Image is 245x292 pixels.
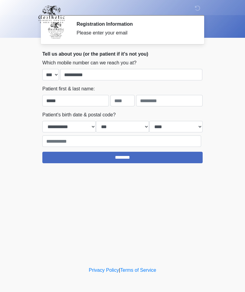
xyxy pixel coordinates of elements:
[42,85,95,92] label: Patient first & last name:
[120,268,156,273] a: Terms of Service
[119,268,120,273] a: |
[42,111,116,118] label: Patient's birth date & postal code?
[77,29,194,37] div: Please enter your email
[42,51,203,57] h2: Tell us about you (or the patient if it's not you)
[89,268,119,273] a: Privacy Policy
[47,21,65,39] img: Agent Avatar
[42,59,136,67] label: Which mobile number can we reach you at?
[36,5,67,24] img: Aesthetic Surgery Centre, PLLC Logo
